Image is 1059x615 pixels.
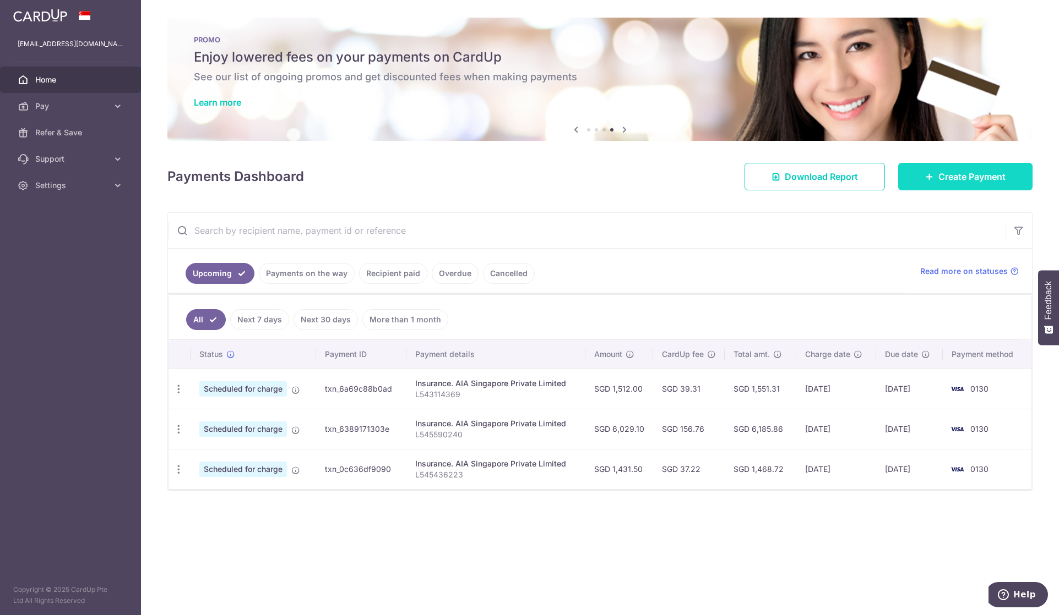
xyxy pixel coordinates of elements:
span: 0130 [970,424,989,433]
div: Insurance. AIA Singapore Private Limited [415,378,577,389]
td: SGD 1,512.00 [585,369,653,409]
a: Upcoming [186,263,254,284]
th: Payment ID [316,340,406,369]
td: SGD 1,431.50 [585,449,653,489]
td: [DATE] [876,449,943,489]
span: Scheduled for charge [199,462,287,477]
a: Learn more [194,97,241,108]
a: Next 7 days [230,309,289,330]
a: Create Payment [898,163,1033,190]
a: Next 30 days [294,309,358,330]
h4: Payments Dashboard [167,167,304,186]
input: Search by recipient name, payment id or reference [168,213,1006,248]
img: CardUp [13,9,67,22]
h5: Enjoy lowered fees on your payments on CardUp [194,48,1006,66]
span: Home [35,74,108,85]
td: [DATE] [796,369,876,409]
p: PROMO [194,35,1006,44]
p: L545590240 [415,429,577,440]
td: SGD 6,185.86 [725,409,797,449]
a: Payments on the way [259,263,355,284]
div: Insurance. AIA Singapore Private Limited [415,458,577,469]
td: [DATE] [796,409,876,449]
span: Scheduled for charge [199,421,287,437]
span: Settings [35,180,108,191]
span: Feedback [1044,281,1053,320]
span: 0130 [970,384,989,393]
p: [EMAIL_ADDRESS][DOMAIN_NAME] [18,39,123,50]
td: txn_6a69c88b0ad [316,369,406,409]
a: Read more on statuses [920,266,1019,277]
a: Overdue [432,263,479,284]
th: Payment details [406,340,585,369]
span: Support [35,153,108,164]
img: Bank Card [946,463,968,476]
span: 0130 [970,464,989,474]
th: Payment method [943,340,1031,369]
td: SGD 156.76 [653,409,725,449]
td: SGD 6,029.10 [585,409,653,449]
iframe: Opens a widget where you can find more information [989,582,1048,609]
span: Charge date [805,349,850,360]
td: SGD 1,551.31 [725,369,797,409]
p: L543114369 [415,389,577,400]
span: Pay [35,101,108,112]
img: Bank Card [946,422,968,436]
td: txn_0c636df9090 [316,449,406,489]
td: SGD 39.31 [653,369,725,409]
td: [DATE] [876,369,943,409]
a: Download Report [745,163,885,190]
td: [DATE] [876,409,943,449]
span: Due date [885,349,918,360]
a: All [186,309,226,330]
div: Insurance. AIA Singapore Private Limited [415,418,577,429]
span: Scheduled for charge [199,381,287,397]
span: Create Payment [938,170,1006,183]
span: Download Report [785,170,858,183]
img: Bank Card [946,382,968,396]
span: Refer & Save [35,127,108,138]
span: Status [199,349,223,360]
button: Feedback - Show survey [1038,270,1059,345]
a: More than 1 month [362,309,448,330]
td: SGD 1,468.72 [725,449,797,489]
td: [DATE] [796,449,876,489]
h6: See our list of ongoing promos and get discounted fees when making payments [194,70,1006,84]
td: txn_6389171303e [316,409,406,449]
span: Read more on statuses [920,266,1008,277]
span: Amount [594,349,622,360]
img: Latest Promos banner [167,18,1033,141]
p: L545436223 [415,469,577,480]
a: Cancelled [483,263,535,284]
span: Total amt. [734,349,770,360]
span: CardUp fee [662,349,704,360]
td: SGD 37.22 [653,449,725,489]
a: Recipient paid [359,263,427,284]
